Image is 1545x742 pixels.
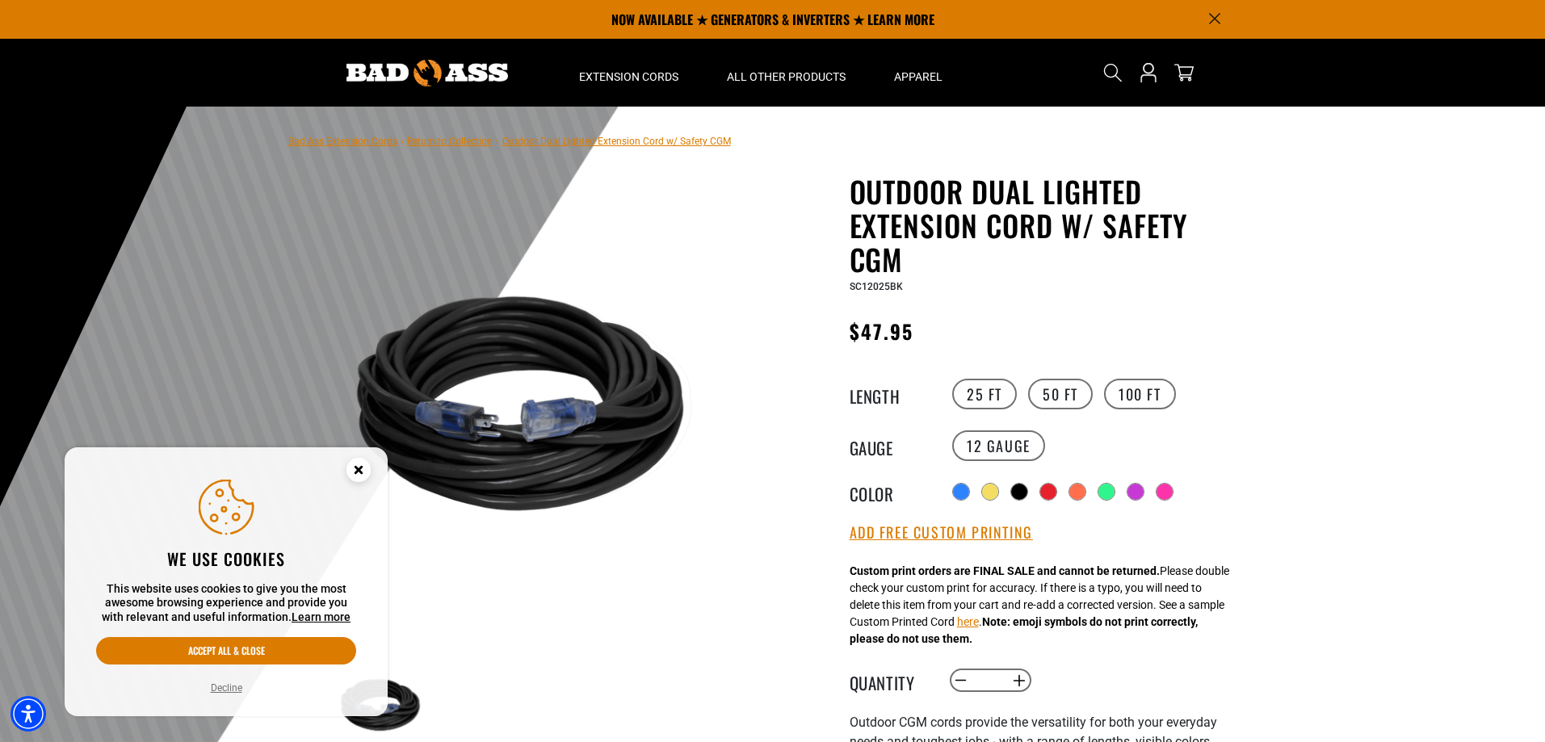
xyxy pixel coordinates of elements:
img: Bad Ass Extension Cords [346,60,508,86]
summary: Search [1100,60,1126,86]
div: Accessibility Menu [10,696,46,732]
span: All Other Products [727,69,846,84]
span: SC12025BK [850,281,903,292]
span: Outdoor Dual Lighted Extension Cord w/ Safety CGM [502,136,731,147]
a: This website uses cookies to give you the most awesome browsing experience and provide you with r... [292,610,351,623]
label: 50 FT [1028,379,1093,409]
aside: Cookie Consent [65,447,388,717]
span: Extension Cords [579,69,678,84]
span: $47.95 [850,317,913,346]
h2: We use cookies [96,548,356,569]
a: Open this option [1136,39,1161,107]
strong: Custom print orders are FINAL SALE and cannot be returned. [850,564,1160,577]
span: › [496,136,499,147]
strong: Note: emoji symbols do not print correctly, please do not use them. [850,615,1198,645]
button: Close this option [330,447,388,497]
summary: Extension Cords [555,39,703,107]
a: Bad Ass Extension Cords [288,136,397,147]
label: Quantity [850,670,930,691]
h1: Outdoor Dual Lighted Extension Cord w/ Safety CGM [850,174,1245,276]
legend: Length [850,384,930,405]
p: This website uses cookies to give you the most awesome browsing experience and provide you with r... [96,582,356,625]
button: Accept all & close [96,637,356,664]
summary: All Other Products [703,39,870,107]
button: Add Free Custom Printing [850,524,1033,542]
legend: Gauge [850,435,930,456]
label: 100 FT [1104,379,1176,409]
legend: Color [850,481,930,502]
summary: Apparel [870,39,967,107]
button: Decline [206,680,247,696]
a: cart [1171,63,1197,82]
nav: breadcrumbs [288,131,731,150]
label: 12 Gauge [952,430,1045,461]
label: 25 FT [952,379,1017,409]
span: › [401,136,404,147]
span: Apparel [894,69,943,84]
div: Please double check your custom print for accuracy. If there is a typo, you will need to delete t... [850,563,1229,648]
img: Black [336,216,725,605]
a: Return to Collection [407,136,493,147]
button: here [957,614,979,631]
